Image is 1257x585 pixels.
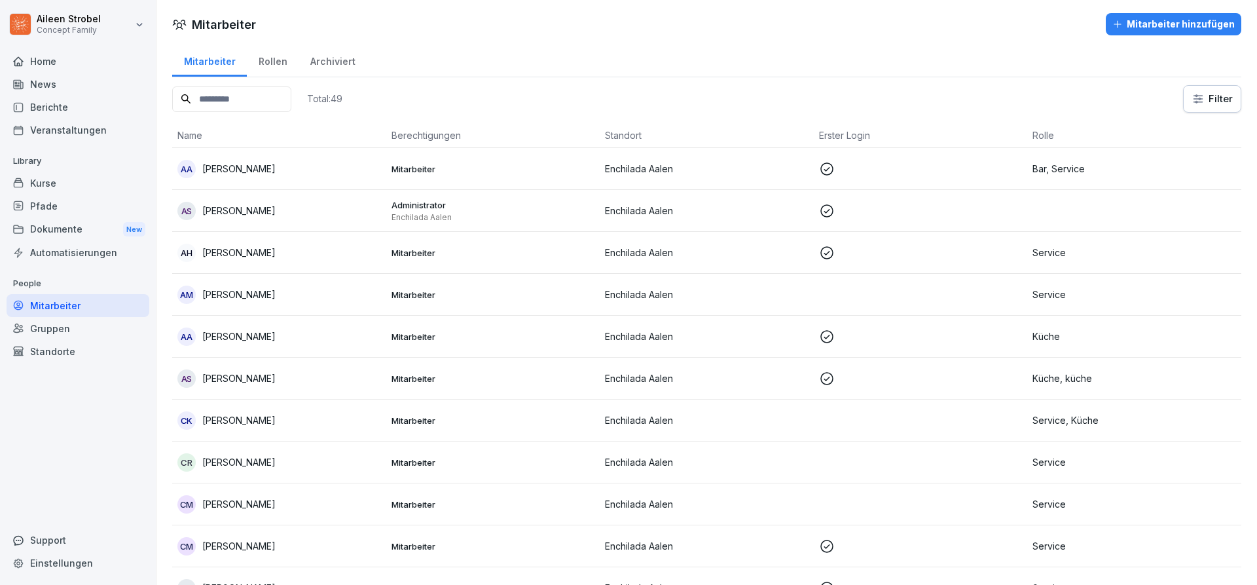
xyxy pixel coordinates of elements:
[202,330,276,343] p: [PERSON_NAME]
[605,497,809,511] p: Enchilada Aalen
[1112,17,1235,31] div: Mitarbeiter hinzufügen
[392,373,595,385] p: Mitarbeiter
[37,26,101,35] p: Concept Family
[7,340,149,363] a: Standorte
[202,497,276,511] p: [PERSON_NAME]
[1032,539,1236,553] p: Service
[172,43,247,77] a: Mitarbeiter
[392,247,595,259] p: Mitarbeiter
[7,172,149,195] a: Kurse
[1032,288,1236,301] p: Service
[177,160,196,178] div: AA
[7,317,149,340] a: Gruppen
[1032,330,1236,343] p: Küche
[202,162,276,176] p: [PERSON_NAME]
[177,202,196,220] div: AS
[1032,371,1236,385] p: Küche, küche
[202,288,276,301] p: [PERSON_NAME]
[177,453,196,472] div: CR
[1027,123,1241,148] th: Rolle
[392,540,595,552] p: Mitarbeiter
[605,371,809,385] p: Enchilada Aalen
[7,241,149,264] a: Automatisierungen
[392,199,595,211] p: Administrator
[202,204,276,217] p: [PERSON_NAME]
[392,163,595,175] p: Mitarbeiter
[37,14,101,25] p: Aileen Strobel
[7,529,149,552] div: Support
[177,537,196,556] div: CM
[7,119,149,142] a: Veranstaltungen
[392,212,595,223] p: Enchilada Aalen
[123,222,145,237] div: New
[605,330,809,343] p: Enchilada Aalen
[605,455,809,469] p: Enchilada Aalen
[202,413,276,427] p: [PERSON_NAME]
[392,289,595,301] p: Mitarbeiter
[7,195,149,217] a: Pfade
[202,371,276,385] p: [PERSON_NAME]
[172,123,386,148] th: Name
[600,123,814,148] th: Standort
[605,539,809,553] p: Enchilada Aalen
[605,204,809,217] p: Enchilada Aalen
[1192,92,1233,105] div: Filter
[605,288,809,301] p: Enchilada Aalen
[7,96,149,119] a: Berichte
[7,50,149,73] a: Home
[177,369,196,388] div: AS
[392,499,595,510] p: Mitarbeiter
[7,294,149,317] a: Mitarbeiter
[814,123,1028,148] th: Erster Login
[7,217,149,242] div: Dokumente
[177,328,196,346] div: AA
[202,539,276,553] p: [PERSON_NAME]
[247,43,299,77] a: Rollen
[1106,13,1241,35] button: Mitarbeiter hinzufügen
[1032,455,1236,469] p: Service
[7,217,149,242] a: DokumenteNew
[605,246,809,259] p: Enchilada Aalen
[605,162,809,176] p: Enchilada Aalen
[299,43,367,77] a: Archiviert
[7,73,149,96] a: News
[1032,162,1236,176] p: Bar, Service
[202,455,276,469] p: [PERSON_NAME]
[1184,86,1241,112] button: Filter
[386,123,600,148] th: Berechtigungen
[7,552,149,575] a: Einstellungen
[7,273,149,294] p: People
[307,92,342,105] p: Total: 49
[392,457,595,468] p: Mitarbeiter
[177,286,196,304] div: AM
[1032,246,1236,259] p: Service
[605,413,809,427] p: Enchilada Aalen
[202,246,276,259] p: [PERSON_NAME]
[392,415,595,426] p: Mitarbeiter
[177,411,196,430] div: CK
[177,495,196,514] div: CM
[392,331,595,343] p: Mitarbeiter
[7,151,149,172] p: Library
[1032,413,1236,427] p: Service, Küche
[192,16,256,33] h1: Mitarbeiter
[1032,497,1236,511] p: Service
[177,244,196,262] div: AH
